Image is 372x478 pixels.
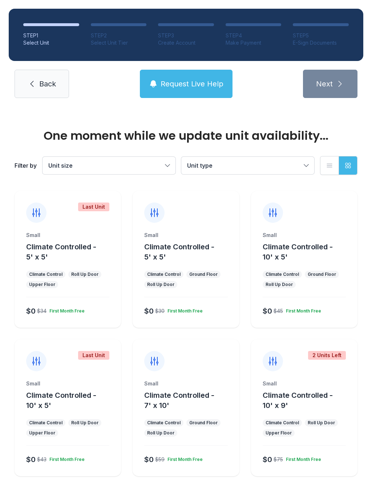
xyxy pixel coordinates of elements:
[263,242,333,261] span: Climate Controlled - 10' x 5'
[293,32,349,39] div: STEP 5
[147,271,181,277] div: Climate Control
[23,32,79,39] div: STEP 1
[15,161,37,170] div: Filter by
[37,456,46,463] div: $43
[46,454,85,462] div: First Month Free
[26,306,36,316] div: $0
[293,39,349,46] div: E-Sign Documents
[26,454,36,465] div: $0
[155,456,165,463] div: $59
[37,307,46,315] div: $34
[266,430,292,436] div: Upper Floor
[263,380,346,387] div: Small
[26,380,109,387] div: Small
[187,162,213,169] span: Unit type
[144,306,154,316] div: $0
[283,305,321,314] div: First Month Free
[274,307,283,315] div: $45
[263,232,346,239] div: Small
[266,282,293,287] div: Roll Up Door
[26,242,96,261] span: Climate Controlled - 5' x 5'
[158,39,214,46] div: Create Account
[181,157,314,174] button: Unit type
[29,271,62,277] div: Climate Control
[46,305,85,314] div: First Month Free
[274,456,283,463] div: $75
[155,307,165,315] div: $30
[144,232,227,239] div: Small
[263,391,333,410] span: Climate Controlled - 10' x 9'
[263,390,355,410] button: Climate Controlled - 10' x 9'
[266,420,299,426] div: Climate Control
[91,32,147,39] div: STEP 2
[144,390,236,410] button: Climate Controlled - 7' x 10'
[147,282,174,287] div: Roll Up Door
[48,162,73,169] span: Unit size
[165,454,203,462] div: First Month Free
[308,351,346,360] div: 2 Units Left
[147,420,181,426] div: Climate Control
[308,271,336,277] div: Ground Floor
[144,380,227,387] div: Small
[26,391,96,410] span: Climate Controlled - 10' x 5'
[144,454,154,465] div: $0
[263,454,272,465] div: $0
[263,242,355,262] button: Climate Controlled - 10' x 5'
[316,79,333,89] span: Next
[71,271,98,277] div: Roll Up Door
[26,242,118,262] button: Climate Controlled - 5' x 5'
[39,79,56,89] span: Back
[263,306,272,316] div: $0
[226,39,282,46] div: Make Payment
[78,351,109,360] div: Last Unit
[144,242,236,262] button: Climate Controlled - 5' x 5'
[308,420,335,426] div: Roll Up Door
[144,242,214,261] span: Climate Controlled - 5' x 5'
[266,271,299,277] div: Climate Control
[23,39,79,46] div: Select Unit
[29,420,62,426] div: Climate Control
[29,282,55,287] div: Upper Floor
[189,271,218,277] div: Ground Floor
[161,79,223,89] span: Request Live Help
[283,454,321,462] div: First Month Free
[158,32,214,39] div: STEP 3
[144,391,214,410] span: Climate Controlled - 7' x 10'
[29,430,55,436] div: Upper Floor
[147,430,174,436] div: Roll Up Door
[26,390,118,410] button: Climate Controlled - 10' x 5'
[78,203,109,211] div: Last Unit
[91,39,147,46] div: Select Unit Tier
[43,157,175,174] button: Unit size
[226,32,282,39] div: STEP 4
[189,420,218,426] div: Ground Floor
[165,305,203,314] div: First Month Free
[15,130,357,142] div: One moment while we update unit availability...
[26,232,109,239] div: Small
[71,420,98,426] div: Roll Up Door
